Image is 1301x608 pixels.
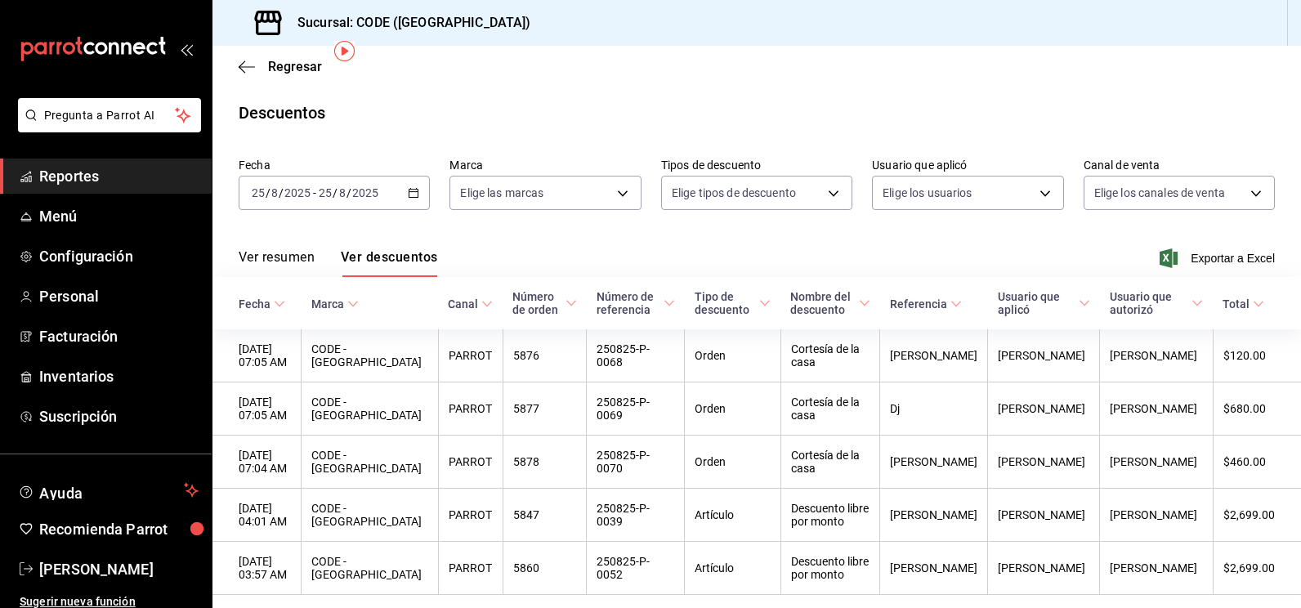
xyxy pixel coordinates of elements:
span: Canal [448,297,493,311]
th: [PERSON_NAME] [880,489,988,542]
th: Artículo [685,542,780,595]
th: 250825-P-0069 [587,382,685,436]
label: Canal de venta [1084,159,1275,171]
span: Personal [39,285,199,307]
input: -- [270,186,279,199]
th: [PERSON_NAME] [1100,382,1214,436]
span: Elige las marcas [460,185,543,201]
th: $2,699.00 [1213,542,1301,595]
th: Cortesía de la casa [780,382,880,436]
th: [PERSON_NAME] [880,329,988,382]
h3: Sucursal: CODE ([GEOGRAPHIC_DATA]) [284,13,530,33]
th: [PERSON_NAME] [880,542,988,595]
input: -- [318,186,333,199]
th: [PERSON_NAME] [988,489,1100,542]
span: Ayuda [39,481,177,500]
button: open_drawer_menu [180,42,193,56]
span: [PERSON_NAME] [39,558,199,580]
th: Descuento libre por monto [780,489,880,542]
th: 250825-P-0070 [587,436,685,489]
th: 250825-P-0052 [587,542,685,595]
input: -- [251,186,266,199]
span: / [333,186,338,199]
th: $680.00 [1213,382,1301,436]
th: 5876 [503,329,587,382]
span: Marca [311,297,359,311]
span: Elige los canales de venta [1094,185,1225,201]
span: Número de referencia [597,290,675,316]
th: Artículo [685,489,780,542]
th: 250825-P-0039 [587,489,685,542]
th: 250825-P-0068 [587,329,685,382]
th: Orden [685,382,780,436]
span: Nombre del descuento [790,290,870,316]
th: [PERSON_NAME] [1100,489,1214,542]
span: Menú [39,205,199,227]
span: / [346,186,351,199]
th: CODE - [GEOGRAPHIC_DATA] [302,329,439,382]
span: / [279,186,284,199]
label: Usuario que aplicó [872,159,1063,171]
span: Regresar [268,59,322,74]
span: Exportar a Excel [1163,248,1275,268]
span: Fecha [239,297,285,311]
th: [DATE] 04:01 AM [212,489,302,542]
a: Pregunta a Parrot AI [11,118,201,136]
th: 5847 [503,489,587,542]
th: $460.00 [1213,436,1301,489]
th: $2,699.00 [1213,489,1301,542]
button: Pregunta a Parrot AI [18,98,201,132]
span: - [313,186,316,199]
th: 5877 [503,382,587,436]
label: Fecha [239,159,430,171]
span: Configuración [39,245,199,267]
span: Usuario que autorizó [1110,290,1204,316]
th: [PERSON_NAME] [880,436,988,489]
th: [DATE] 07:04 AM [212,436,302,489]
th: [DATE] 07:05 AM [212,382,302,436]
th: [PERSON_NAME] [1100,436,1214,489]
th: [DATE] 07:05 AM [212,329,302,382]
span: Reportes [39,165,199,187]
span: Recomienda Parrot [39,518,199,540]
th: PARROT [438,436,503,489]
button: Ver descuentos [341,249,437,277]
div: navigation tabs [239,249,437,277]
th: [PERSON_NAME] [1100,542,1214,595]
span: Referencia [890,297,962,311]
span: Elige los usuarios [883,185,972,201]
span: Número de orden [512,290,577,316]
th: [PERSON_NAME] [988,542,1100,595]
th: PARROT [438,382,503,436]
input: ---- [284,186,311,199]
th: CODE - [GEOGRAPHIC_DATA] [302,382,439,436]
button: Regresar [239,59,322,74]
th: Dj [880,382,988,436]
th: [PERSON_NAME] [988,436,1100,489]
span: Total [1223,297,1264,311]
span: Suscripción [39,405,199,427]
div: Descuentos [239,101,325,125]
th: [PERSON_NAME] [988,329,1100,382]
label: Marca [449,159,641,171]
input: ---- [351,186,379,199]
span: / [266,186,270,199]
span: Usuario que aplicó [998,290,1090,316]
img: Tooltip marker [334,41,355,61]
th: Orden [685,329,780,382]
button: Ver resumen [239,249,315,277]
th: CODE - [GEOGRAPHIC_DATA] [302,542,439,595]
input: -- [338,186,346,199]
span: Facturación [39,325,199,347]
th: PARROT [438,329,503,382]
label: Tipos de descuento [661,159,852,171]
th: $120.00 [1213,329,1301,382]
th: CODE - [GEOGRAPHIC_DATA] [302,489,439,542]
th: Orden [685,436,780,489]
th: PARROT [438,542,503,595]
th: Descuento libre por monto [780,542,880,595]
th: Cortesía de la casa [780,329,880,382]
th: 5878 [503,436,587,489]
span: Pregunta a Parrot AI [44,107,176,124]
